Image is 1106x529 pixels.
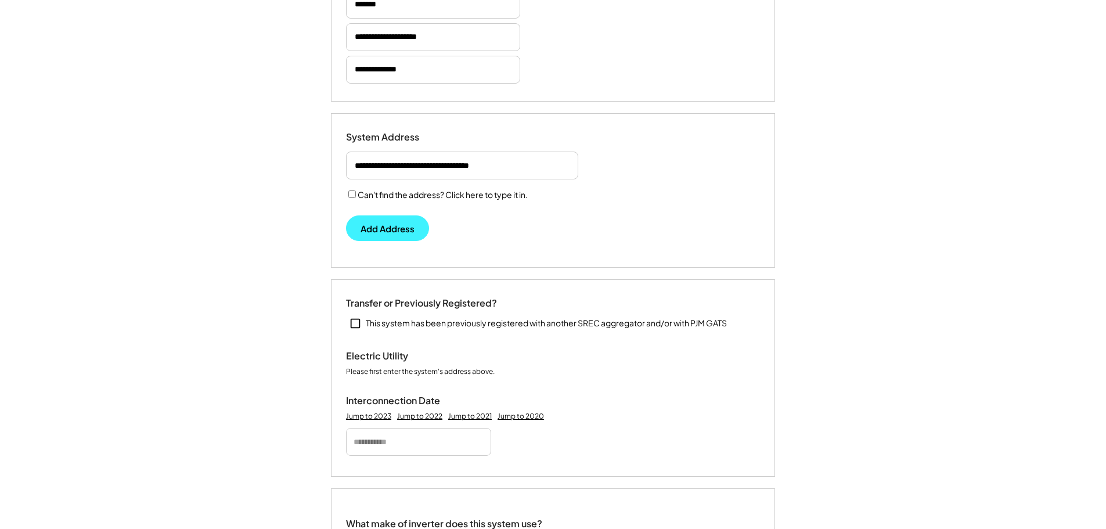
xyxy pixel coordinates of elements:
div: Transfer or Previously Registered? [346,297,497,310]
div: Jump to 2023 [346,412,391,421]
div: Jump to 2020 [498,412,544,421]
div: Interconnection Date [346,395,462,407]
div: Jump to 2021 [448,412,492,421]
button: Add Address [346,215,429,241]
div: System Address [346,131,462,143]
div: This system has been previously registered with another SREC aggregator and/or with PJM GATS [366,318,727,329]
div: Please first enter the system's address above. [346,367,495,377]
div: Electric Utility [346,350,462,362]
label: Can't find the address? Click here to type it in. [358,189,528,200]
div: Jump to 2022 [397,412,442,421]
